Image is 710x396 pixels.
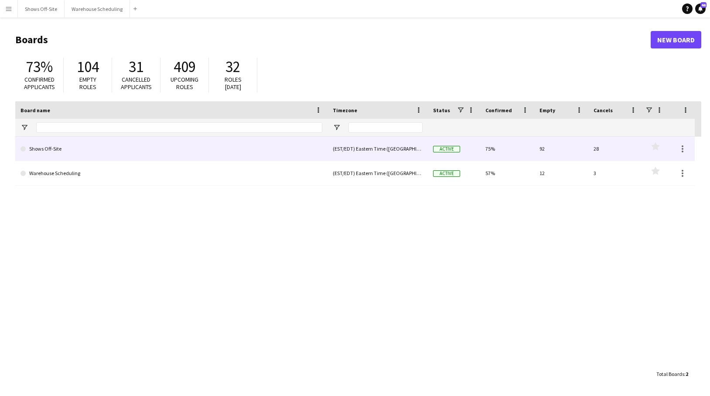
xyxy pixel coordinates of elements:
span: Status [433,107,450,114]
span: Confirmed [485,107,512,114]
span: 31 [129,57,143,76]
span: 409 [174,57,196,76]
button: Open Filter Menu [20,124,28,131]
div: 28 [588,137,642,161]
span: Empty roles [79,76,96,91]
input: Board name Filter Input [36,122,322,133]
span: 2 [686,371,688,377]
span: 104 [77,57,99,76]
a: New Board [651,31,701,48]
span: Total Boards [656,371,684,377]
span: Timezone [333,107,357,114]
div: 3 [588,161,642,185]
a: Warehouse Scheduling [20,161,322,186]
span: Active [433,146,460,152]
a: Shows Off-Site [20,137,322,161]
span: Cancels [594,107,613,114]
span: Cancelled applicants [121,76,152,91]
h1: Boards [15,33,651,46]
button: Shows Off-Site [18,0,65,17]
span: Empty [539,107,555,114]
div: : [656,365,688,382]
span: Board name [20,107,50,114]
input: Timezone Filter Input [348,122,423,133]
div: (EST/EDT) Eastern Time ([GEOGRAPHIC_DATA] & [GEOGRAPHIC_DATA]) [328,137,428,161]
span: Confirmed applicants [24,76,55,91]
span: Active [433,170,460,177]
span: 73% [26,57,53,76]
div: (EST/EDT) Eastern Time ([GEOGRAPHIC_DATA] & [GEOGRAPHIC_DATA]) [328,161,428,185]
span: 46 [700,2,707,8]
div: 75% [480,137,534,161]
button: Warehouse Scheduling [65,0,130,17]
div: 92 [534,137,588,161]
div: 12 [534,161,588,185]
a: 46 [695,3,706,14]
span: Roles [DATE] [225,76,242,91]
span: 32 [225,57,240,76]
button: Open Filter Menu [333,124,341,131]
span: Upcoming roles [171,76,198,91]
div: 57% [480,161,534,185]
